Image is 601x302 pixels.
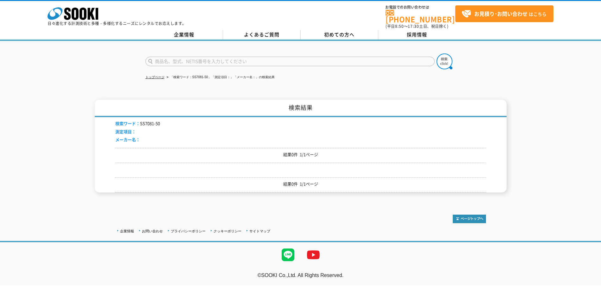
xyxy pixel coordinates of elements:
a: 初めての方へ [301,30,378,40]
a: よくあるご質問 [223,30,301,40]
a: テストMail [577,279,601,284]
a: お見積り･お問い合わせはこちら [455,5,553,22]
span: メーカー名： [115,136,140,142]
span: 初めての方へ [324,31,355,38]
span: (平日 ～ 土日、祝日除く) [386,23,448,29]
span: 検索ワード： [115,120,140,126]
a: クッキーポリシー [214,229,241,233]
strong: お見積り･お問い合わせ [474,10,527,17]
a: 企業情報 [120,229,134,233]
img: btn_search.png [437,53,452,69]
h1: 検索結果 [95,100,507,117]
a: プライバシーポリシー [171,229,206,233]
a: トップページ [145,75,164,79]
a: 採用情報 [378,30,456,40]
img: トップページへ [453,215,486,223]
img: LINE [275,242,301,267]
a: [PHONE_NUMBER] [386,10,455,23]
img: YouTube [301,242,326,267]
a: サイトマップ [249,229,270,233]
input: 商品名、型式、NETIS番号を入力してください [145,57,435,66]
li: 「検索ワード：SS7081-50」「測定項目：」「メーカー名：」の検索結果 [165,74,275,81]
p: 結果0件 1/1ページ [115,181,486,187]
span: 8:50 [395,23,404,29]
p: 結果0件 1/1ページ [115,151,486,158]
p: 日々進化する計測技術と多種・多様化するニーズにレンタルでお応えします。 [48,22,186,25]
span: お電話でのお問い合わせは [386,5,455,9]
span: 17:30 [408,23,419,29]
a: お問い合わせ [142,229,163,233]
a: 企業情報 [145,30,223,40]
span: はこちら [462,9,547,19]
span: 測定項目： [115,129,136,135]
li: SS7081-50 [115,120,160,127]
